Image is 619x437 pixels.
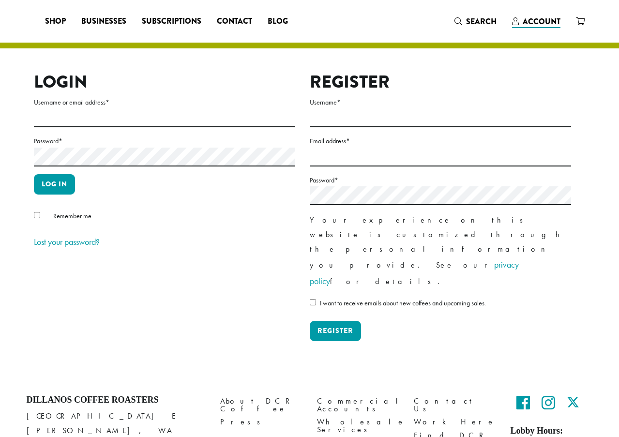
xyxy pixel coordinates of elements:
[310,96,571,108] label: Username
[34,96,295,108] label: Username or email address
[268,15,288,28] span: Blog
[220,416,302,429] a: Press
[523,16,560,27] span: Account
[310,299,316,305] input: I want to receive emails about new coffees and upcoming sales.
[317,395,399,416] a: Commercial Accounts
[45,15,66,28] span: Shop
[310,174,571,186] label: Password
[81,15,126,28] span: Businesses
[447,14,504,30] a: Search
[37,14,74,29] a: Shop
[310,72,571,92] h2: Register
[142,15,201,28] span: Subscriptions
[217,15,252,28] span: Contact
[310,135,571,147] label: Email address
[414,395,496,416] a: Contact Us
[317,416,399,437] a: Wholesale Services
[310,213,571,289] p: Your experience on this website is customized through the personal information you provide. See o...
[53,211,91,220] span: Remember me
[220,395,302,416] a: About DCR Coffee
[34,72,295,92] h2: Login
[310,259,519,286] a: privacy policy
[414,416,496,429] a: Work Here
[34,236,100,247] a: Lost your password?
[466,16,497,27] span: Search
[27,395,206,406] h4: Dillanos Coffee Roasters
[310,321,361,341] button: Register
[34,135,295,147] label: Password
[34,174,75,195] button: Log in
[320,299,486,307] span: I want to receive emails about new coffees and upcoming sales.
[511,426,593,437] h5: Lobby Hours:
